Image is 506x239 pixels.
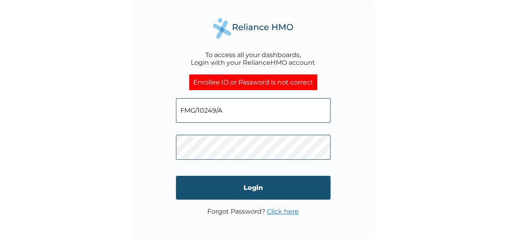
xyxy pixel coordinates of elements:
a: Click here [267,208,299,215]
input: Email address or HMO ID [176,98,330,123]
img: Reliance Health's Logo [213,18,293,39]
div: Enrollee ID or Password is not correct [189,74,317,90]
input: Login [176,176,330,200]
p: Forgot Password? [207,208,299,215]
div: To access all your dashboards, Login with your RelianceHMO account [191,51,315,66]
